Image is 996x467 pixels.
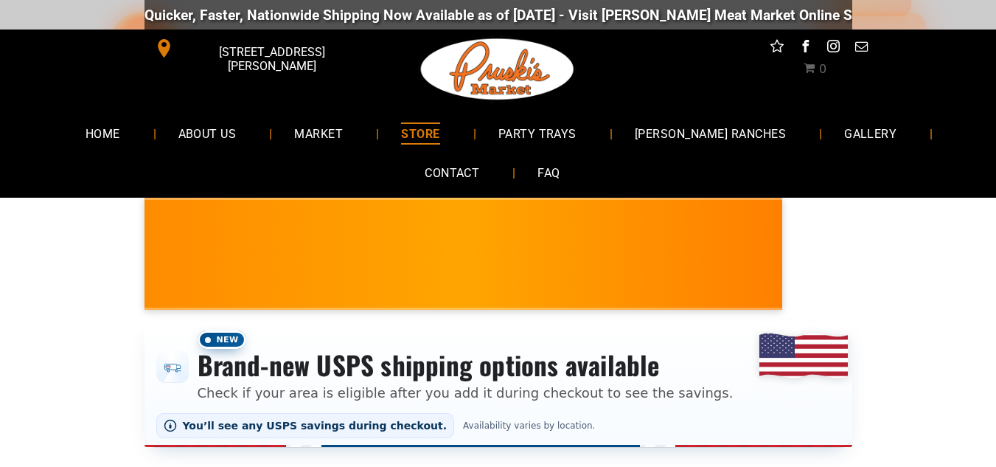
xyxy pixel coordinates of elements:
[819,62,826,76] span: 0
[613,114,808,153] a: [PERSON_NAME] RANCHES
[822,114,919,153] a: GALLERY
[176,38,366,80] span: [STREET_ADDRESS][PERSON_NAME]
[144,37,370,60] a: [STREET_ADDRESS][PERSON_NAME]
[198,383,734,403] p: Check if your area is eligible after you add it during checkout to see the savings.
[183,420,447,432] span: You’ll see any USPS savings during checkout.
[823,37,843,60] a: instagram
[198,331,246,349] span: New
[852,37,871,60] a: email
[476,114,599,153] a: PARTY TRAYS
[198,349,734,381] h3: Brand-new USPS shipping options available
[767,37,787,60] a: Social network
[460,421,598,431] span: Availability varies by location.
[515,153,582,193] a: FAQ
[156,114,259,153] a: ABOUT US
[795,37,815,60] a: facebook
[379,114,462,153] a: STORE
[144,322,852,447] div: Shipping options announcement
[63,114,142,153] a: HOME
[403,153,501,193] a: CONTACT
[272,114,365,153] a: MARKET
[418,30,577,109] img: Pruski-s+Market+HQ+Logo2-1920w.png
